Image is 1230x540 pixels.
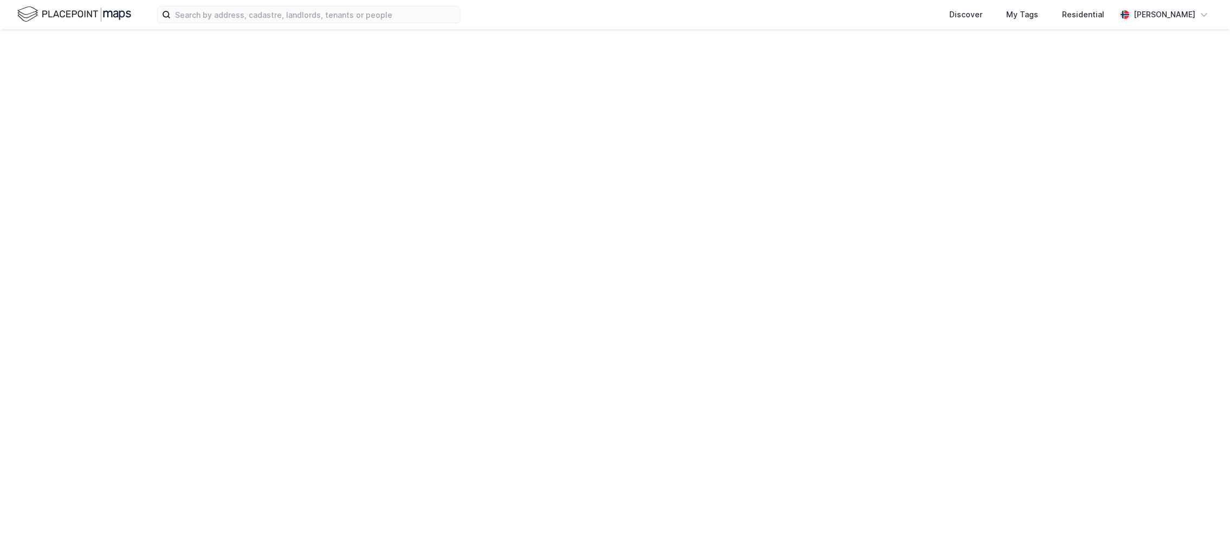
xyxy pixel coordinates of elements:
div: My Tags [1006,8,1038,21]
input: Search by address, cadastre, landlords, tenants or people [171,6,460,23]
iframe: Chat Widget [1176,488,1230,540]
div: [PERSON_NAME] [1134,8,1195,21]
div: Discover [949,8,982,21]
div: Residential [1062,8,1104,21]
img: logo.f888ab2527a4732fd821a326f86c7f29.svg [17,5,131,24]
